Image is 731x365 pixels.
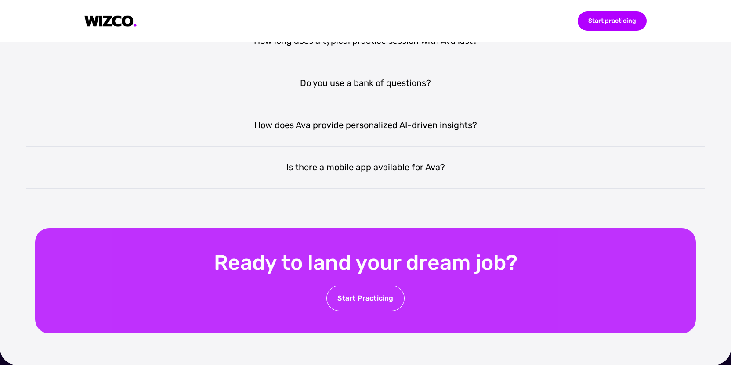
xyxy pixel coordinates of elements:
[326,286,404,311] div: Start Practicing
[26,147,705,189] div: Is there a mobile app available for Ava?
[578,11,647,31] div: Start practicing
[26,62,705,104] div: Do you use a bank of questions?
[84,15,137,27] img: logo
[214,250,517,275] div: Ready to land your dream job?
[26,104,705,147] div: How does Ava provide personalized AI-driven insights?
